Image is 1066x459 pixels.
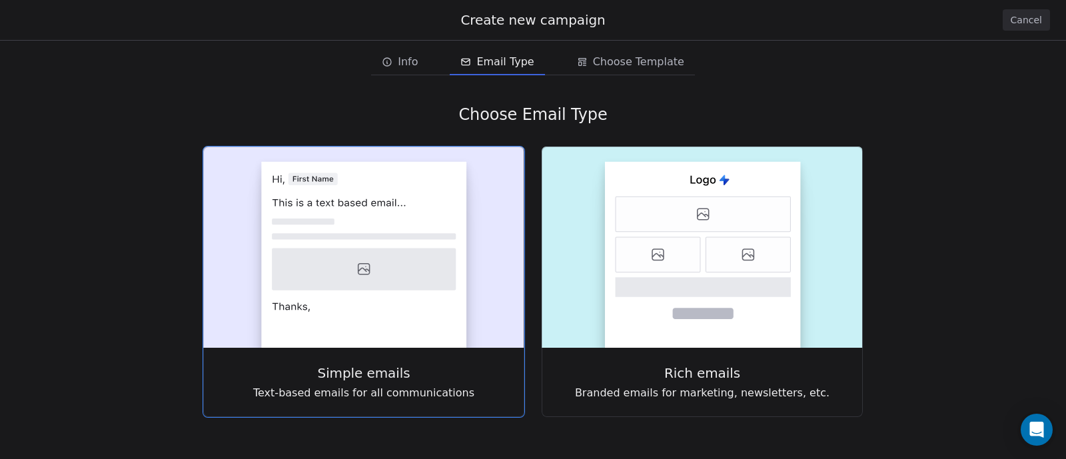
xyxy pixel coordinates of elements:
button: Cancel [1003,9,1050,31]
span: Email Type [476,54,534,70]
div: Choose Email Type [203,105,863,125]
span: Choose Template [593,54,684,70]
span: Rich emails [664,364,740,382]
div: Open Intercom Messenger [1021,414,1053,446]
span: Simple emails [318,364,410,382]
div: email creation steps [371,49,695,75]
span: Info [398,54,418,70]
span: Branded emails for marketing, newsletters, etc. [575,385,829,401]
div: Create new campaign [16,11,1050,29]
span: Text-based emails for all communications [253,385,474,401]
